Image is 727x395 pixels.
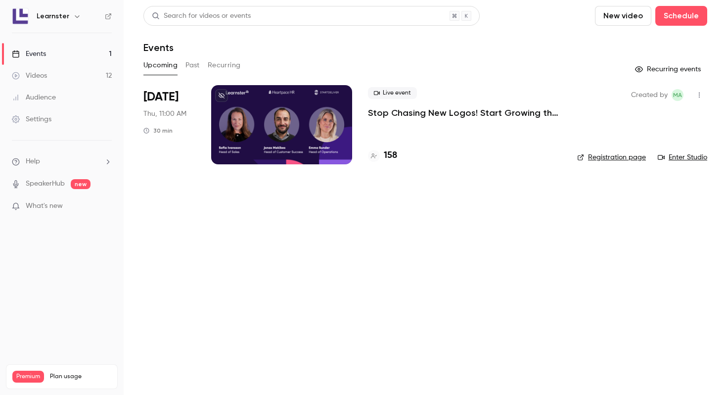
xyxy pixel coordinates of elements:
[631,89,668,101] span: Created by
[595,6,651,26] button: New video
[384,149,397,162] h4: 158
[368,149,397,162] a: 158
[12,71,47,81] div: Videos
[12,93,56,102] div: Audience
[143,42,174,53] h1: Events
[185,57,200,73] button: Past
[12,8,28,24] img: Learnster
[26,156,40,167] span: Help
[143,85,195,164] div: Aug 21 Thu, 11:00 AM (Europe/Stockholm)
[577,152,646,162] a: Registration page
[672,89,683,101] span: Marcus Almén
[368,87,417,99] span: Live event
[71,179,91,189] span: new
[12,49,46,59] div: Events
[100,202,112,211] iframe: Noticeable Trigger
[143,127,173,135] div: 30 min
[143,57,178,73] button: Upcoming
[26,201,63,211] span: What's new
[26,179,65,189] a: SpeakerHub
[143,89,179,105] span: [DATE]
[37,11,69,21] h6: Learnster
[658,152,707,162] a: Enter Studio
[12,156,112,167] li: help-dropdown-opener
[12,371,44,383] span: Premium
[208,57,241,73] button: Recurring
[12,114,51,124] div: Settings
[673,89,682,101] span: MA
[152,11,251,21] div: Search for videos or events
[655,6,707,26] button: Schedule
[143,109,186,119] span: Thu, 11:00 AM
[50,373,111,381] span: Plan usage
[368,107,561,119] a: Stop Chasing New Logos! Start Growing the Ones You Have.
[631,61,707,77] button: Recurring events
